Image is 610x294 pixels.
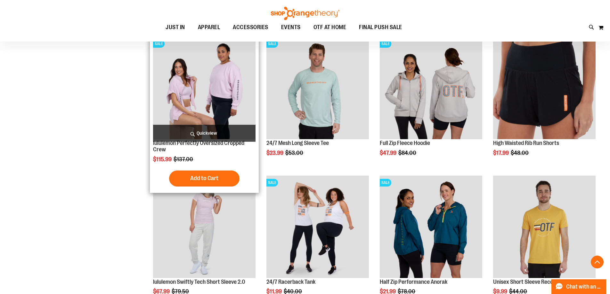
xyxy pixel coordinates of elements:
div: product [263,34,372,172]
a: Main Image of 1457095SALE [266,37,369,140]
a: High Waisted Rib Run Shorts [493,140,559,146]
span: APPAREL [198,20,220,35]
a: 24/7 Racerback Tank [266,279,315,285]
img: Shop Orangetheory [270,7,340,20]
a: 24/7 Racerback TankSALE [266,176,369,279]
span: SALE [266,179,278,187]
a: Quickview [153,125,256,142]
img: Main Image of 1457091 [380,37,482,139]
div: product [490,34,599,172]
img: lululemon Perfectly Oversized Cropped Crew [153,37,256,139]
span: SALE [153,40,165,48]
span: ACCESSORIES [233,20,268,35]
a: Full Zip Fleece Hoodie [380,140,430,146]
span: SALE [380,40,391,48]
a: Half Zip Performance Anorak [380,279,447,285]
span: $17.99 [493,150,510,156]
span: FINAL PUSH SALE [359,20,402,35]
img: High Waisted Rib Run Shorts [493,37,596,139]
span: $137.00 [174,156,194,163]
span: Add to Cart [190,175,218,182]
img: Half Zip Performance Anorak [380,176,482,278]
a: Product image for Unisex Short Sleeve Recovery Tee [493,176,596,279]
span: $23.99 [266,150,284,156]
a: lululemon Swiftly Tech Short Sleeve 2.0 [153,279,245,285]
img: lululemon Swiftly Tech Short Sleeve 2.0 [153,176,256,278]
span: EVENTS [281,20,301,35]
span: OTF AT HOME [313,20,346,35]
img: Main Image of 1457095 [266,37,369,139]
a: Half Zip Performance AnorakSALE [380,176,482,279]
button: Add to Cart [169,171,240,187]
a: Main Image of 1457091SALE [380,37,482,140]
img: Product image for Unisex Short Sleeve Recovery Tee [493,176,596,278]
span: $115.99 [153,156,173,163]
button: Chat with an Expert [551,279,606,294]
span: $84.00 [398,150,417,156]
a: lululemon Perfectly Oversized Cropped CrewSALE [153,37,256,140]
span: SALE [380,179,391,187]
span: $47.99 [380,150,397,156]
a: Unisex Short Sleeve Recovery Tee [493,279,573,285]
img: 24/7 Racerback Tank [266,176,369,278]
a: lululemon Swiftly Tech Short Sleeve 2.0 [153,176,256,279]
span: $53.00 [285,150,304,156]
span: JUST IN [166,20,185,35]
a: 24/7 Mesh Long Sleeve Tee [266,140,329,146]
a: lululemon Perfectly Oversized Cropped Crew [153,140,244,153]
span: Chat with an Expert [566,284,602,290]
div: product [377,34,485,172]
button: Back To Top [591,256,604,268]
a: High Waisted Rib Run Shorts [493,37,596,140]
div: product [150,34,259,193]
span: SALE [266,40,278,48]
span: $48.00 [511,150,530,156]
